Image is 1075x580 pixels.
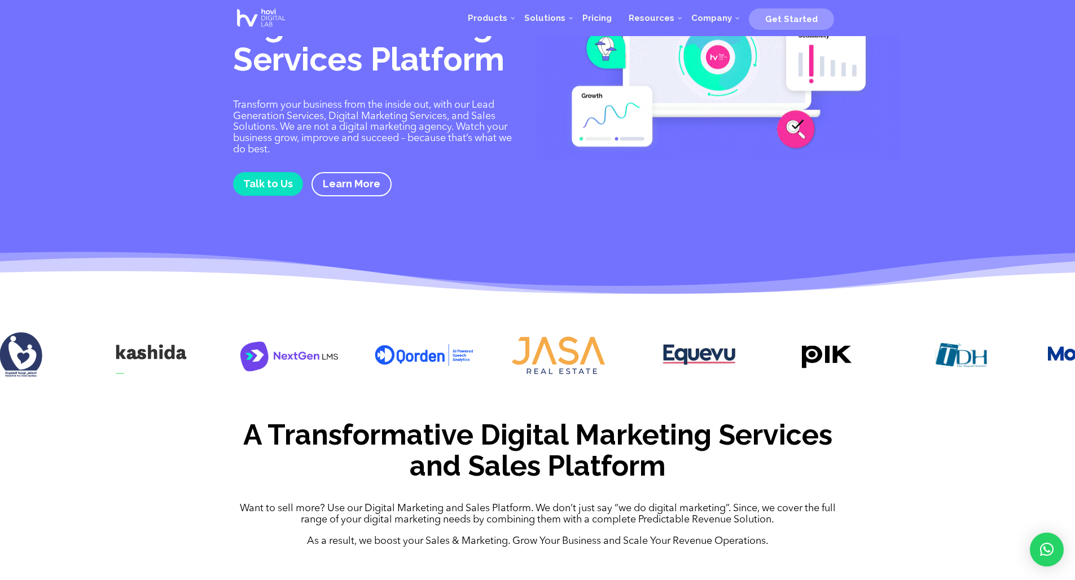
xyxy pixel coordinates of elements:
[516,1,574,35] a: Solutions
[233,419,843,487] h2: A Transformative Digital Marketing Services and Sales Platform
[233,100,521,156] p: Transform your business from the inside out, with our Lead Generation Services, Digital Marketing...
[620,1,683,35] a: Resources
[233,503,843,536] p: Want to sell more? Use our Digital Marketing and Sales Platform. We don’t just say “we do digital...
[311,172,392,196] a: Learn More
[683,1,740,35] a: Company
[233,172,303,195] a: Talk to Us
[459,1,516,35] a: Products
[629,13,674,23] span: Resources
[574,1,620,35] a: Pricing
[582,13,612,23] span: Pricing
[233,536,843,547] p: As a result, we boost your Sales & Marketing. Grow Your Business and Scale Your Revenue Operations.
[468,13,507,23] span: Products
[691,13,732,23] span: Company
[765,14,818,24] span: Get Started
[749,10,834,27] a: Get Started
[524,13,565,23] span: Solutions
